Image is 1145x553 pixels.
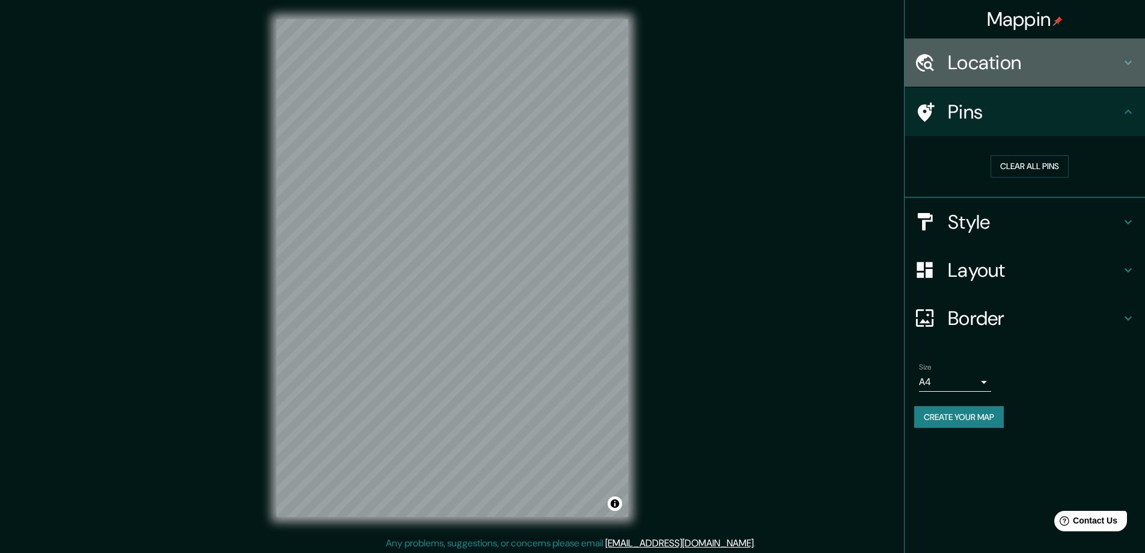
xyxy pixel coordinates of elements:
[608,496,622,511] button: Toggle attribution
[756,536,757,551] div: .
[948,306,1121,330] h4: Border
[905,88,1145,136] div: Pins
[757,536,760,551] div: .
[386,536,756,551] p: Any problems, suggestions, or concerns please email .
[948,100,1121,124] h4: Pins
[905,39,1145,87] div: Location
[1053,16,1063,26] img: pin-icon.png
[905,198,1145,246] div: Style
[905,294,1145,342] div: Border
[919,372,991,392] div: A4
[1038,506,1132,540] iframe: Help widget launcher
[605,537,754,549] a: [EMAIL_ADDRESS][DOMAIN_NAME]
[987,7,1063,31] h4: Mappin
[276,19,628,517] canvas: Map
[948,210,1121,234] h4: Style
[948,258,1121,282] h4: Layout
[905,246,1145,294] div: Layout
[914,406,1004,428] button: Create your map
[991,155,1069,178] button: Clear all pins
[948,51,1121,75] h4: Location
[919,362,932,372] label: Size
